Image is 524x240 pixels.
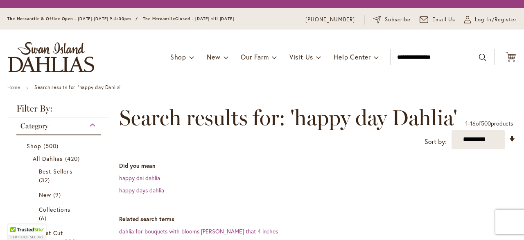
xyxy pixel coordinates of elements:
a: Log In/Register [464,16,517,24]
span: 16 [470,119,476,127]
a: Email Us [420,16,456,24]
a: Home [7,84,20,90]
strong: Search results for: 'happy day Dahlia' [34,84,121,90]
span: Shop [27,142,41,150]
strong: Filter By: [8,104,109,117]
span: Search results for: 'happy day Dahlia' [119,105,457,130]
a: store logo [8,42,94,72]
span: Collections [39,206,71,213]
span: Closed - [DATE] till [DATE] [175,16,234,21]
span: Category [20,121,48,130]
span: 32 [39,176,52,184]
span: The Mercantile & Office Open - [DATE]-[DATE] 9-4:30pm / The Mercantile [7,16,175,21]
span: New [39,191,51,199]
div: TrustedSite Certified [8,224,46,240]
span: Visit Us [289,53,313,61]
span: New [207,53,220,61]
a: Best Sellers [39,167,80,184]
a: New [39,190,80,199]
dt: Did you mean [119,162,516,170]
span: 1 [465,119,468,127]
span: Shop [170,53,186,61]
a: happy days dahlia [119,186,164,194]
a: All Dahlias [33,154,86,163]
span: All Dahlias [33,155,63,162]
p: - of products [465,117,513,130]
a: Shop [27,142,93,150]
span: Our Farm [241,53,269,61]
label: Sort by: [425,134,447,149]
span: Best Sellers [39,167,72,175]
a: Collections [39,205,80,222]
span: 500 [481,119,491,127]
a: happy dai dahlia [119,174,160,182]
span: 6 [39,214,49,222]
span: 500 [43,142,61,150]
a: dahlia for bouquets with blooms [PERSON_NAME] that 4 inches [119,227,278,235]
span: Help Center [334,53,371,61]
a: Subscribe [373,16,411,24]
dt: Related search terms [119,215,516,223]
a: [PHONE_NUMBER] [305,16,355,24]
span: Log In/Register [475,16,517,24]
span: Subscribe [385,16,411,24]
span: Email Us [432,16,456,24]
span: 9 [53,190,63,199]
span: 420 [65,154,82,163]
